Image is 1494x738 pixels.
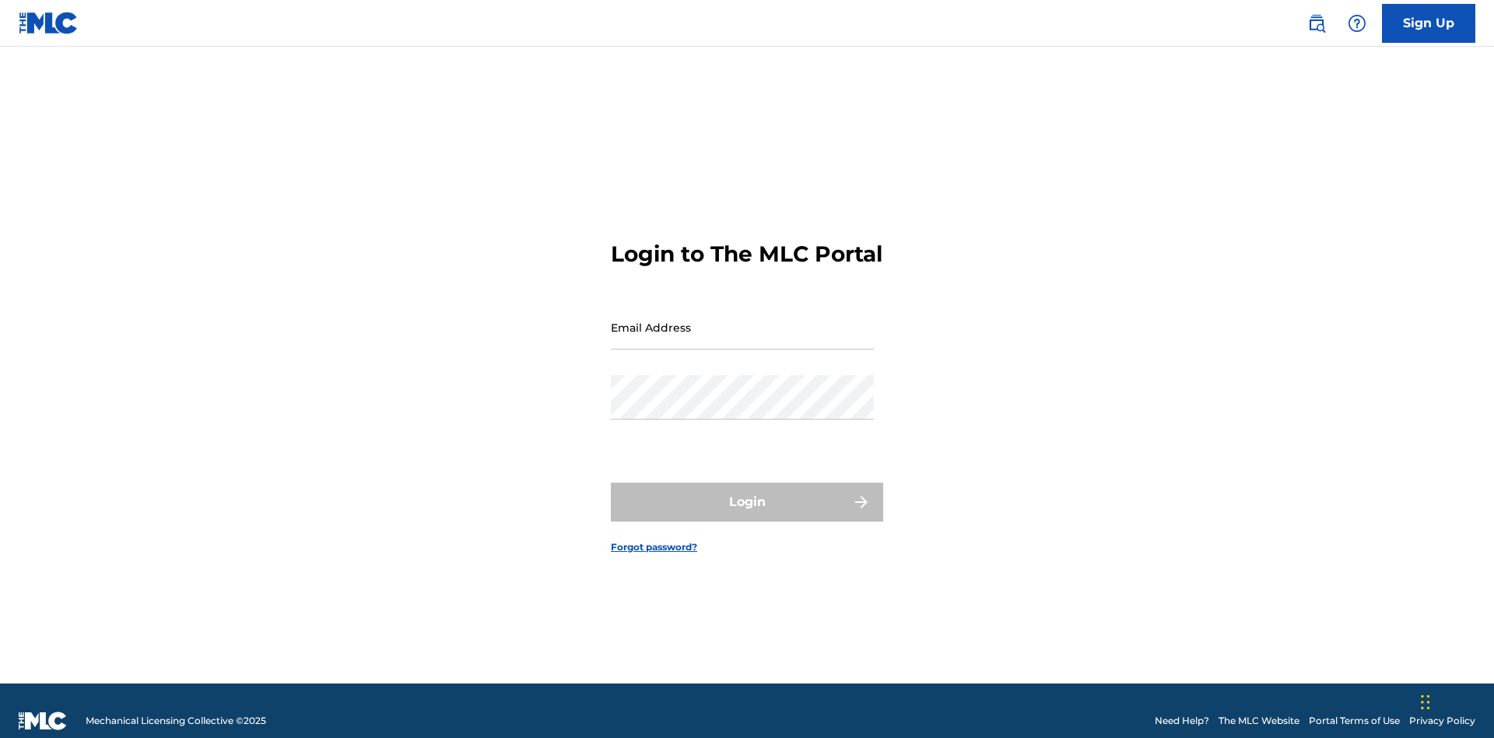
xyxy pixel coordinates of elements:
span: Mechanical Licensing Collective © 2025 [86,714,266,728]
iframe: Chat Widget [1416,663,1494,738]
a: The MLC Website [1219,714,1299,728]
a: Forgot password? [611,540,697,554]
img: logo [19,712,67,730]
div: Help [1341,8,1373,39]
h3: Login to The MLC Portal [611,241,882,268]
a: Portal Terms of Use [1309,714,1400,728]
img: search [1307,14,1326,33]
img: MLC Logo [19,12,79,34]
a: Public Search [1301,8,1332,39]
img: help [1348,14,1366,33]
a: Privacy Policy [1409,714,1475,728]
a: Sign Up [1382,4,1475,43]
div: Drag [1421,679,1430,726]
a: Need Help? [1155,714,1209,728]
